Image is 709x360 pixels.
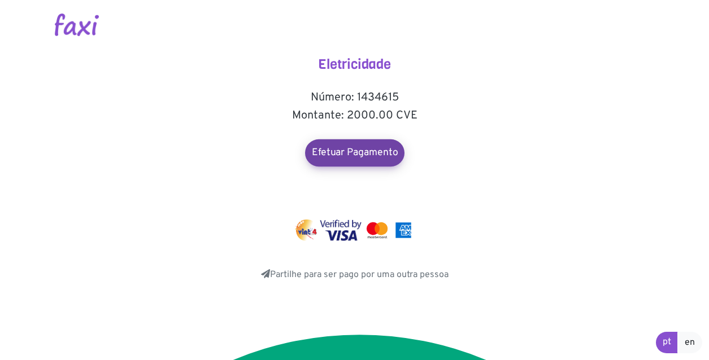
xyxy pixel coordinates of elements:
h5: Montante: 2000.00 CVE [242,109,468,122]
h5: Número: 1434615 [242,91,468,104]
h4: Eletricidade [242,56,468,73]
img: visa [320,219,362,241]
a: Efetuar Pagamento [305,139,404,166]
img: vinti4 [295,219,317,241]
a: Partilhe para ser pago por uma outra pessoa [261,269,449,280]
a: en [677,332,702,353]
img: mastercard [393,219,414,241]
a: pt [656,332,678,353]
img: mastercard [364,219,390,241]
